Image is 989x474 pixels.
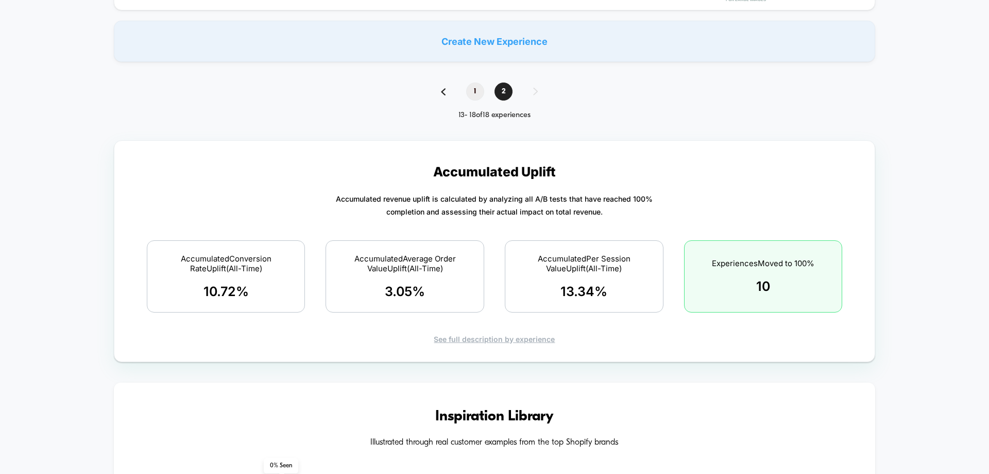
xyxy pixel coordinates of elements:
[160,254,292,273] span: Accumulated Conversion Rate Uplift (All-Time)
[132,335,857,344] div: See full description by experience
[712,258,814,268] span: Experiences Moved to 100%
[145,408,844,425] h3: Inspiration Library
[264,458,298,473] span: 0 % Seen
[756,279,770,294] span: 10
[560,284,607,299] span: 13.34 %
[145,438,844,448] h4: Illustrated through real customer examples from the top Shopify brands
[431,111,558,120] div: 13 - 18 of 18 experiences
[114,21,875,62] div: Create New Experience
[385,284,425,299] span: 3.05 %
[518,254,650,273] span: Accumulated Per Session Value Uplift (All-Time)
[203,284,249,299] span: 10.72 %
[494,83,513,101] span: 2
[466,83,484,101] span: 1
[433,164,556,179] p: Accumulated Uplift
[336,192,653,218] p: Accumulated revenue uplift is calculated by analyzing all A/B tests that have reached 100% comple...
[441,88,446,95] img: pagination back
[339,254,471,273] span: Accumulated Average Order Value Uplift (All-Time)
